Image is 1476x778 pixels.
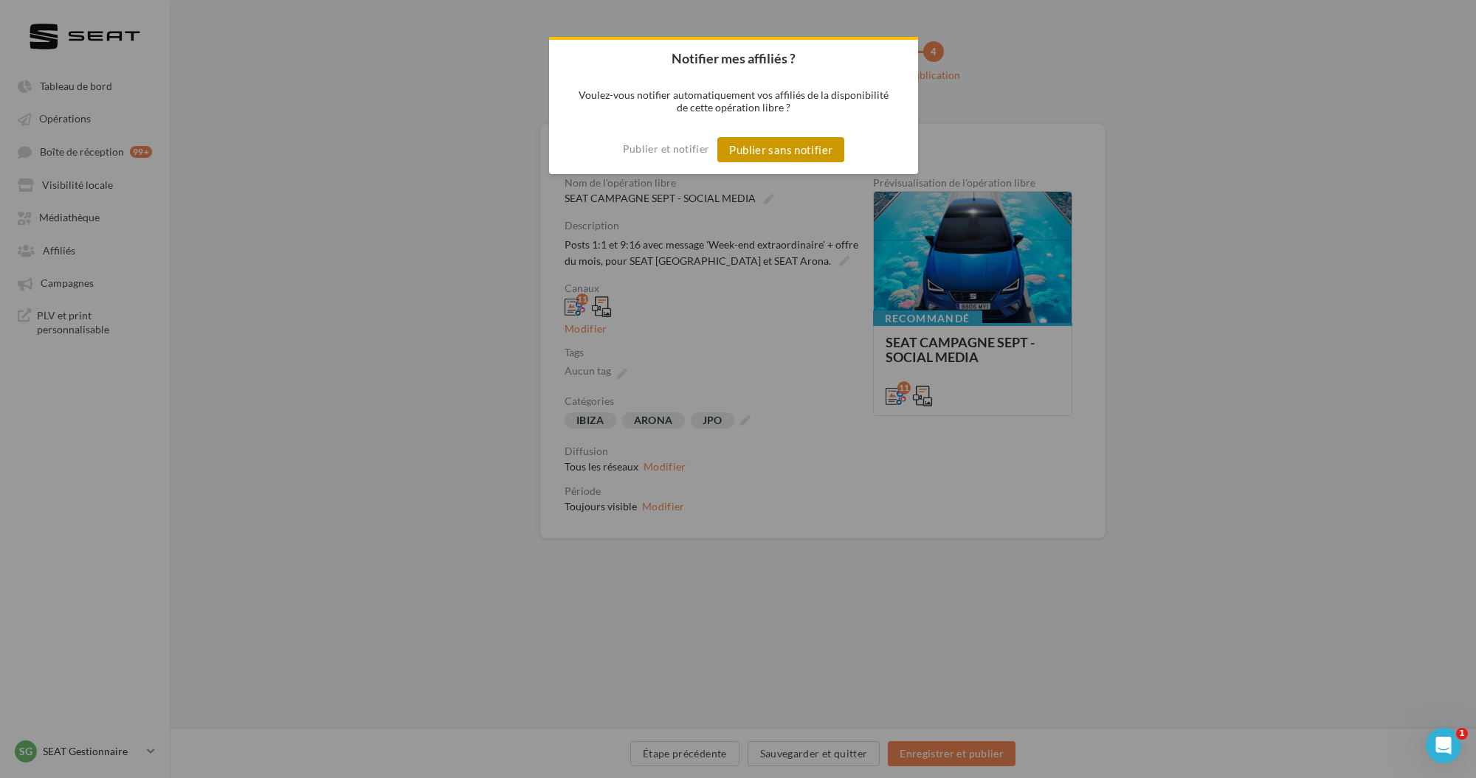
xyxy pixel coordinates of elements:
span: 1 [1456,728,1468,740]
p: Voulez-vous notifier automatiquement vos affiliés de la disponibilité de cette opération libre ? [549,77,918,125]
button: Publier sans notifier [717,137,844,162]
h2: Notifier mes affiliés ? [549,40,918,77]
iframe: Intercom live chat [1426,728,1461,763]
button: Publier et notifier [623,137,710,161]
